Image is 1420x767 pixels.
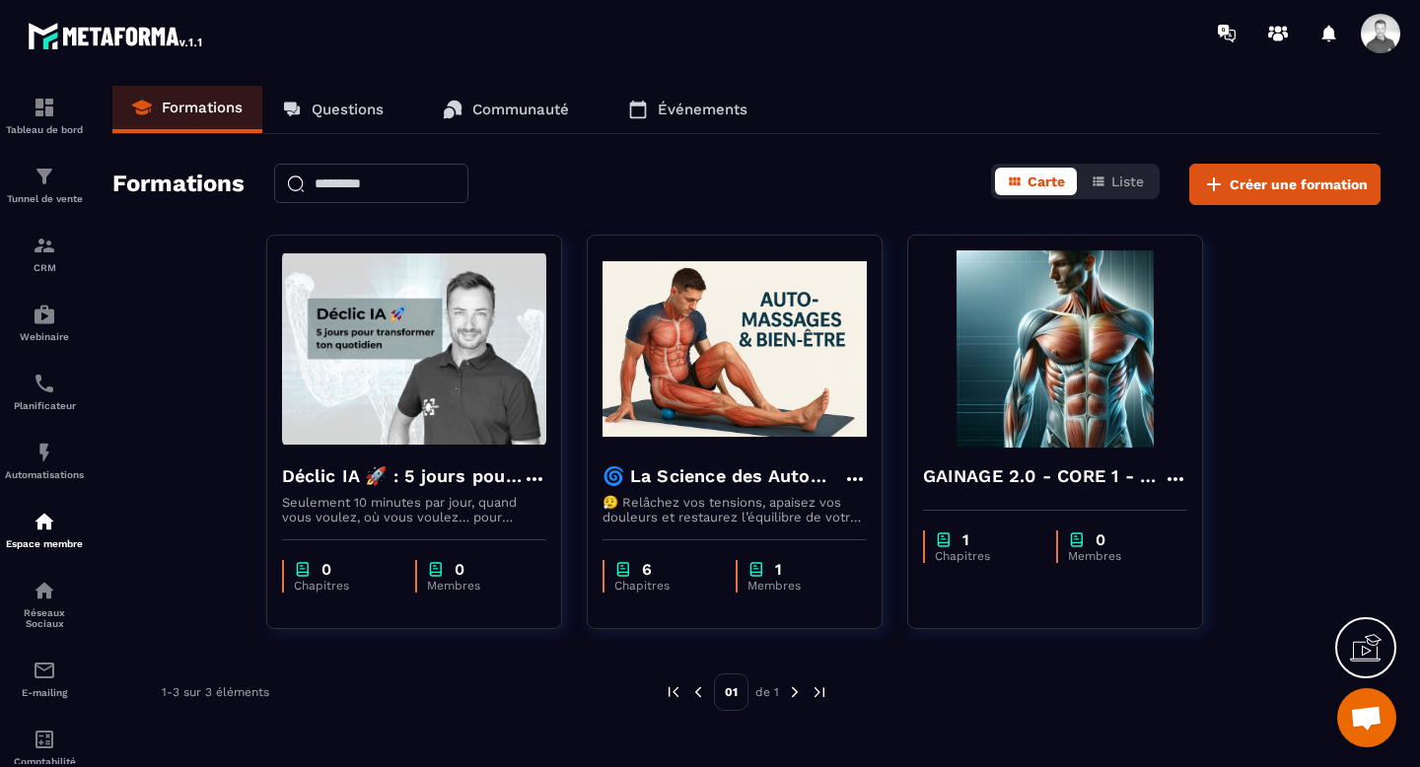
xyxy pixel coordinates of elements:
[282,462,523,490] h4: Déclic IA 🚀 : 5 jours pour transformer ton quotidien
[1068,549,1168,563] p: Membres
[5,564,84,644] a: social-networksocial-networkRéseaux Sociaux
[112,164,245,205] h2: Formations
[472,101,569,118] p: Communauté
[294,579,395,593] p: Chapitres
[5,687,84,698] p: E-mailing
[603,495,867,524] p: 😮‍💨 Relâchez vos tensions, apaisez vos douleurs et restaurez l’équilibre de votre corps ⏱️ En moi...
[266,235,587,654] a: formation-backgroundDéclic IA 🚀 : 5 jours pour transformer ton quotidienSeulement 10 minutes par ...
[5,331,84,342] p: Webinaire
[5,400,84,411] p: Planificateur
[5,193,84,204] p: Tunnel de vente
[33,372,56,395] img: scheduler
[5,357,84,426] a: schedulerschedulerPlanificateur
[5,644,84,713] a: emailemailE-mailing
[321,560,331,579] p: 0
[603,250,867,448] img: formation-background
[5,426,84,495] a: automationsautomationsAutomatisations
[33,728,56,751] img: accountant
[427,579,527,593] p: Membres
[33,659,56,682] img: email
[423,86,589,133] a: Communauté
[907,235,1228,654] a: formation-backgroundGAINAGE 2.0 - CORE 1 - La PHYSIOLOGIE du CENTRE du CORPSchapter1Chapitreschap...
[312,101,384,118] p: Questions
[282,250,546,448] img: formation-background
[5,81,84,150] a: formationformationTableau de bord
[614,560,632,579] img: chapter
[294,560,312,579] img: chapter
[1096,530,1105,549] p: 0
[665,683,682,701] img: prev
[923,462,1164,490] h4: GAINAGE 2.0 - CORE 1 - La PHYSIOLOGIE du CENTRE du CORPS
[112,86,262,133] a: Formations
[755,684,779,700] p: de 1
[608,86,767,133] a: Événements
[33,579,56,602] img: social-network
[614,579,716,593] p: Chapitres
[935,530,953,549] img: chapter
[5,219,84,288] a: formationformationCRM
[262,86,403,133] a: Questions
[33,303,56,326] img: automations
[33,510,56,533] img: automations
[5,262,84,273] p: CRM
[33,96,56,119] img: formation
[33,165,56,188] img: formation
[28,18,205,53] img: logo
[162,685,269,699] p: 1-3 sur 3 éléments
[1111,174,1144,189] span: Liste
[455,560,464,579] p: 0
[786,683,804,701] img: next
[1189,164,1381,205] button: Créer une formation
[747,560,765,579] img: chapter
[5,756,84,767] p: Comptabilité
[5,150,84,219] a: formationformationTunnel de vente
[5,124,84,135] p: Tableau de bord
[5,495,84,564] a: automationsautomationsEspace membre
[33,234,56,257] img: formation
[427,560,445,579] img: chapter
[1068,530,1086,549] img: chapter
[282,495,546,524] p: Seulement 10 minutes par jour, quand vous voulez, où vous voulez… pour gagner du temps ⏳, réduire...
[747,579,847,593] p: Membres
[1079,168,1156,195] button: Liste
[811,683,828,701] img: next
[923,250,1187,448] img: formation-background
[935,549,1036,563] p: Chapitres
[33,441,56,464] img: automations
[5,288,84,357] a: automationsautomationsWebinaire
[5,538,84,549] p: Espace membre
[1230,174,1368,194] span: Créer une formation
[587,235,907,654] a: formation-background🌀 La Science des Automassages – Libère ton corps, apaise tes douleurs, retrou...
[603,462,843,490] h4: 🌀 La Science des Automassages – Libère ton corps, apaise tes douleurs, retrouve ton équilibre
[995,168,1077,195] button: Carte
[1337,688,1396,747] a: Ouvrir le chat
[5,607,84,629] p: Réseaux Sociaux
[775,560,782,579] p: 1
[1028,174,1065,189] span: Carte
[962,530,969,549] p: 1
[5,469,84,480] p: Automatisations
[658,101,747,118] p: Événements
[714,673,748,711] p: 01
[689,683,707,701] img: prev
[162,99,243,116] p: Formations
[642,560,652,579] p: 6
